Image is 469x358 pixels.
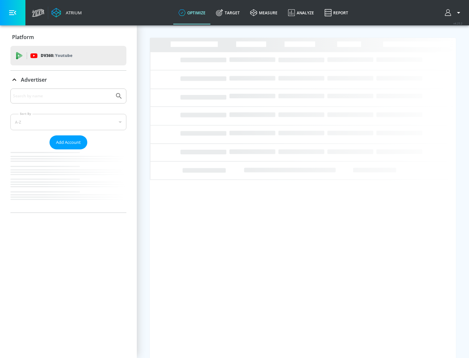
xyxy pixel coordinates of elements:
[10,71,126,89] div: Advertiser
[21,76,47,83] p: Advertiser
[211,1,245,24] a: Target
[55,52,72,59] p: Youtube
[245,1,283,24] a: measure
[10,46,126,65] div: DV360: Youtube
[173,1,211,24] a: optimize
[283,1,319,24] a: Analyze
[19,112,33,116] label: Sort By
[41,52,72,59] p: DV360:
[10,149,126,213] nav: list of Advertiser
[63,10,82,16] div: Atrium
[56,139,81,146] span: Add Account
[10,114,126,130] div: A-Z
[13,92,112,100] input: Search by name
[12,34,34,41] p: Platform
[10,28,126,46] div: Platform
[50,135,87,149] button: Add Account
[10,89,126,213] div: Advertiser
[453,21,462,25] span: v 4.25.2
[319,1,353,24] a: Report
[51,8,82,18] a: Atrium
